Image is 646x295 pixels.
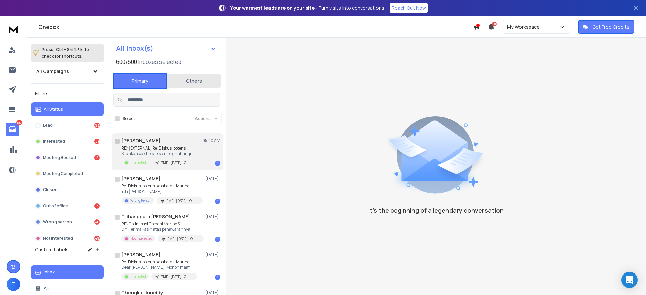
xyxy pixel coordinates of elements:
p: Re: Diskusi potensi kolaborasi Marine [121,259,197,265]
a: Reach Out Now [390,3,428,13]
button: All Inbox(s) [111,42,222,55]
h1: [PERSON_NAME] [121,175,160,182]
h3: Custom Labels [35,246,69,253]
button: Inbox [31,265,104,279]
h1: Trihanggara [PERSON_NAME] [121,213,190,220]
h3: Filters [31,89,104,98]
h1: Onebox [38,23,473,31]
button: All Status [31,102,104,116]
button: Lead93 [31,119,104,132]
a: 337 [6,123,19,136]
p: 05:20 AM [202,138,220,143]
p: My Workspace [507,24,542,30]
h3: Inboxes selected [138,58,181,66]
p: Press to check for shortcuts. [42,46,89,60]
img: logo [7,23,20,35]
p: PME - [DATE] - Oil-Energy-Maritime [166,198,199,203]
div: 14 [94,203,100,209]
button: T [7,278,20,291]
p: PME - [DATE] - Oil-Energy-Maritime [161,160,193,165]
p: Reach Out Now [392,5,426,11]
div: 2 [94,155,100,160]
button: Interested139 [31,135,104,148]
span: Ctrl + Shift + k [55,46,83,53]
p: RE: [EXTERNAL] Re: Diskusi potensi [121,145,197,151]
div: 1 [215,161,220,166]
div: 1 [215,199,220,204]
p: It’s the beginning of a legendary conversation [368,206,504,215]
p: Lead [43,123,53,128]
p: Re: Diskusi potensi kolaborasi Marine [121,183,202,189]
h1: All Campaigns [36,68,69,75]
p: Interested [43,139,65,144]
p: All Status [44,107,63,112]
p: Inbox [44,269,55,275]
p: Get Free Credits [592,24,630,30]
div: 93 [94,123,100,128]
p: Meeting Completed [43,171,83,176]
button: Wrong person40 [31,215,104,229]
p: [DATE] [205,176,220,181]
p: Not Interested [43,236,73,241]
p: All [44,286,49,291]
p: 337 [16,120,22,125]
p: Meeting Booked [43,155,76,160]
h1: [PERSON_NAME] [121,137,160,144]
p: Not Interested [130,236,152,241]
span: 600 / 600 [116,58,137,66]
p: Out of office [43,203,68,209]
div: 1 [215,237,220,242]
h1: [PERSON_NAME] [121,251,160,258]
button: Meeting Booked2 [31,151,104,164]
button: All Campaigns [31,65,104,78]
p: Closed [43,187,58,193]
p: Silahkan pak Rois, bisa menghubungi [121,151,197,156]
button: Get Free Credits [578,20,634,34]
button: All [31,282,104,295]
p: Yth [PERSON_NAME] [121,189,202,194]
p: Interested [130,274,146,279]
button: Others [167,74,221,88]
p: [DATE] [205,214,220,219]
p: PME - [DATE] - Oil-Energy-Maritime [161,274,193,279]
p: Dear [PERSON_NAME], Mohon maaf [121,265,197,270]
button: Out of office14 [31,199,104,213]
div: Open Intercom Messenger [621,272,638,288]
div: 1 [215,275,220,280]
strong: Your warmest leads are on your site [230,5,315,11]
p: Wrong Person [130,198,151,203]
p: [DATE] [205,252,220,257]
div: 49 [94,236,100,241]
p: RE: Optimisasi Operasi Marine & [121,221,202,227]
button: Closed [31,183,104,197]
div: 139 [94,139,100,144]
p: Wrong person [43,219,72,225]
p: PME - [DATE] - Oil-Energy-Maritime [167,236,200,241]
p: – Turn visits into conversations [230,5,384,11]
h1: All Inbox(s) [116,45,153,52]
p: Dh, Terima kasih atas penawarannya, [121,227,202,232]
button: Primary [113,73,167,89]
div: 40 [94,219,100,225]
label: Select [123,116,135,121]
p: Interested [130,160,146,165]
button: Meeting Completed [31,167,104,180]
span: 50 [492,22,497,26]
button: Not Interested49 [31,231,104,245]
